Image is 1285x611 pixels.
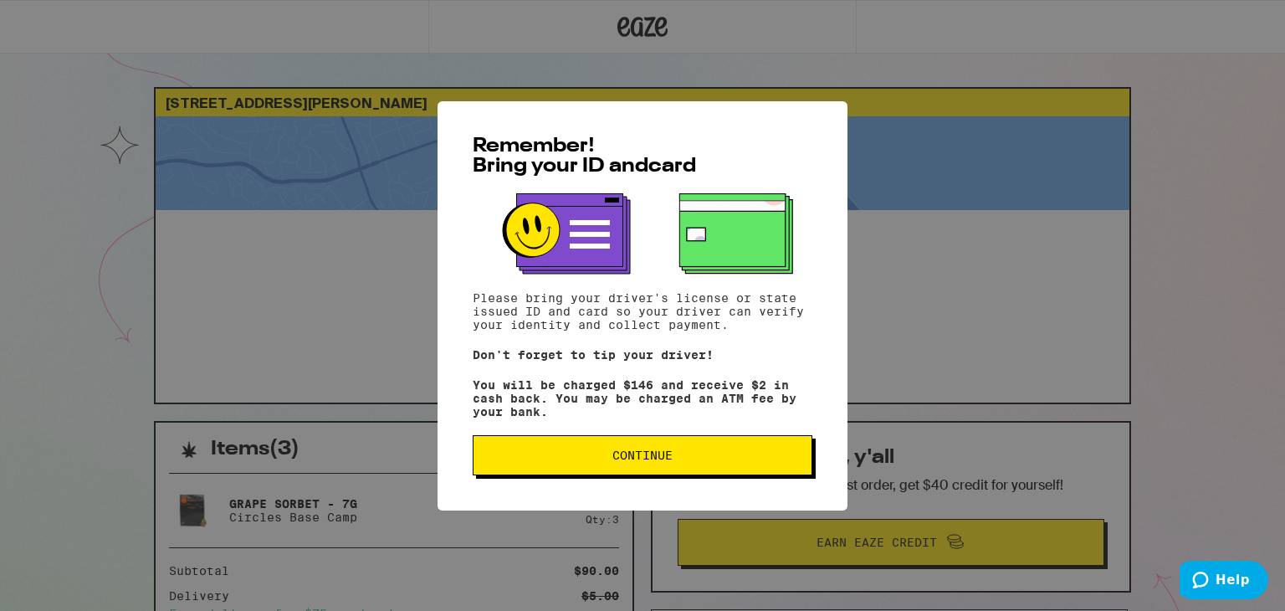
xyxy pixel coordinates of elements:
[473,291,812,331] p: Please bring your driver's license or state issued ID and card so your driver can verify your ide...
[1180,561,1268,603] iframe: Opens a widget where you can find more information
[473,378,812,418] p: You will be charged $146 and receive $2 in cash back. You may be charged an ATM fee by your bank.
[473,435,812,475] button: Continue
[473,136,696,177] span: Remember! Bring your ID and card
[612,449,673,461] span: Continue
[473,348,812,362] p: Don't forget to tip your driver!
